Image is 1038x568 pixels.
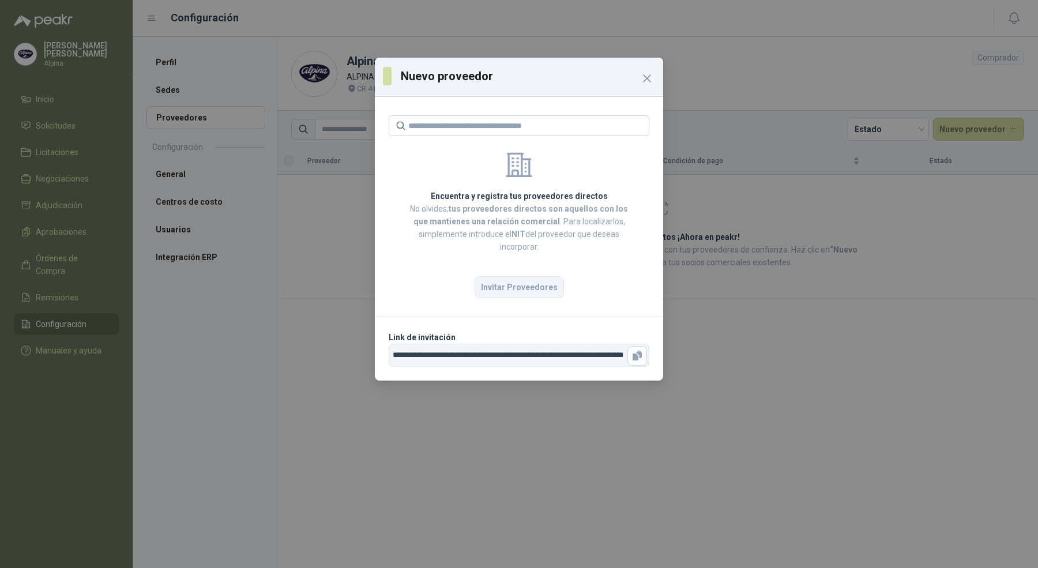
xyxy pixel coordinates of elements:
p: No olvides, . Para localizarlos, simplemente introduce el del proveedor que deseas incorporar. [403,202,635,253]
b: NIT [512,230,525,239]
h2: Encuentra y registra tus proveedores directos [403,190,635,202]
button: Invitar Proveedores [475,276,564,298]
p: Link de invitación [389,331,649,344]
button: Close [638,69,656,88]
b: tus proveedores directos son aquellos con los que mantienes una relación comercial [413,204,629,226]
h3: Nuevo proveedor [401,67,655,85]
